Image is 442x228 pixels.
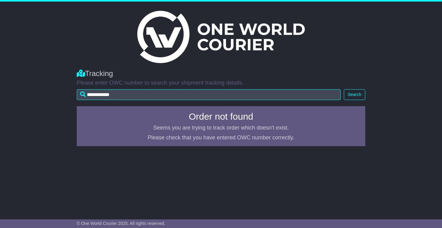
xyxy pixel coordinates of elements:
[80,125,362,131] p: Seems you are trying to track order which doesn't exist.
[77,80,365,86] p: Please enter OWC number to search your shipment tracking details.
[80,111,362,122] h4: Order not found
[137,11,305,63] img: Light
[80,134,362,141] p: Please check that you have entered OWC number correctly.
[77,69,365,78] div: Tracking
[344,89,365,100] button: Search
[77,221,165,226] span: © One World Courier 2025. All rights reserved.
